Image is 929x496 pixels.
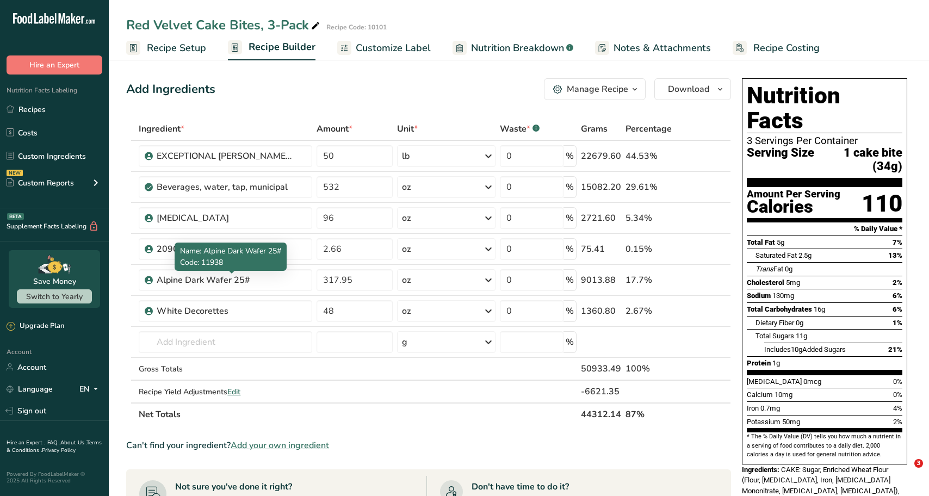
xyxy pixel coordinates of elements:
div: oz [402,181,411,194]
span: Cholesterol [747,278,784,287]
span: Total Sugars [755,332,794,340]
div: oz [402,212,411,225]
div: White Decorettes [157,305,293,318]
div: 29.61% [625,181,679,194]
input: Add Ingredient [139,331,312,353]
div: 75.41 [581,243,621,256]
span: Fat [755,265,783,273]
span: Saturated Fat [755,251,797,259]
span: 1g [772,359,780,367]
span: Ingredient [139,122,184,135]
span: 6% [893,292,902,300]
div: 9013.88 [581,274,621,287]
div: lb [402,150,410,163]
a: About Us . [60,439,86,447]
span: Calcium [747,390,773,399]
a: FAQ . [47,439,60,447]
span: 0mcg [803,377,821,386]
span: 0% [893,390,902,399]
div: Save Money [33,276,76,287]
h1: Nutrition Facts [747,83,902,133]
div: 1360.80 [581,305,621,318]
div: 100% [625,362,679,375]
span: 6% [893,305,902,313]
div: Gross Totals [139,363,312,375]
div: Red Velvet Cake Bites, 3-Pack [126,15,322,35]
a: Customize Label [337,36,431,60]
span: 11g [796,332,807,340]
span: 1% [893,319,902,327]
a: Nutrition Breakdown [453,36,573,60]
span: Grams [581,122,608,135]
span: Recipe Setup [147,41,206,55]
span: 21% [888,345,902,354]
span: [MEDICAL_DATA] [747,377,802,386]
div: 2.67% [625,305,679,318]
a: Language [7,380,53,399]
div: 15082.20 [581,181,621,194]
div: oz [402,243,411,256]
span: 10g [791,345,802,354]
button: Download [654,78,731,100]
span: Recipe Builder [249,40,315,54]
div: 44.53% [625,150,679,163]
span: 0g [796,319,803,327]
span: Nutrition Breakdown [471,41,564,55]
span: 2.5g [798,251,812,259]
span: 3 [914,459,923,468]
th: 87% [623,402,682,425]
span: 0.7mg [760,404,780,412]
span: Protein [747,359,771,367]
span: Includes Added Sugars [764,345,846,354]
div: Recipe Code: 10101 [326,22,387,32]
div: BETA [7,213,24,220]
div: 17.7% [625,274,679,287]
div: Recipe Yield Adjustments [139,386,312,398]
span: Total Carbohydrates [747,305,812,313]
section: * The % Daily Value (DV) tells you how much a nutrient in a serving of food contributes to a dail... [747,432,902,459]
span: Sodium [747,292,771,300]
div: Waste [500,122,540,135]
span: 4% [893,404,902,412]
span: 0g [785,265,792,273]
span: Total Fat [747,238,775,246]
span: Switch to Yearly [26,292,83,302]
span: 5g [777,238,784,246]
a: Privacy Policy [42,447,76,454]
span: Percentage [625,122,672,135]
div: Beverages, water, tap, municipal [157,181,293,194]
span: 2% [893,418,902,426]
a: Hire an Expert . [7,439,45,447]
span: Serving Size [747,146,814,173]
span: Add your own ingredient [231,439,329,452]
a: Recipe Setup [126,36,206,60]
span: 0% [893,377,902,386]
a: Notes & Attachments [595,36,711,60]
i: Trans [755,265,773,273]
span: Customize Label [356,41,431,55]
div: g [402,336,407,349]
section: % Daily Value * [747,222,902,235]
div: oz [402,305,411,318]
div: 110 [862,189,902,218]
div: Manage Recipe [567,83,628,96]
div: [MEDICAL_DATA] [157,212,293,225]
span: 7% [893,238,902,246]
div: oz [402,274,411,287]
div: 20909 Liquid Preservative [157,243,293,256]
div: Alpine Dark Wafer 25# [157,274,293,287]
div: 2721.60 [581,212,621,225]
button: Switch to Yearly [17,289,92,303]
span: 13% [888,251,902,259]
iframe: Intercom live chat [892,459,918,485]
span: Code: 11938 [180,257,223,268]
div: 3 Servings Per Container [747,135,902,146]
span: Unit [397,122,418,135]
div: Can't find your ingredient? [126,439,731,452]
span: 1 cake bite (34g) [814,146,902,173]
a: Recipe Costing [733,36,820,60]
span: Download [668,83,709,96]
div: Calories [747,199,840,215]
span: Dietary Fiber [755,319,794,327]
span: 130mg [772,292,794,300]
